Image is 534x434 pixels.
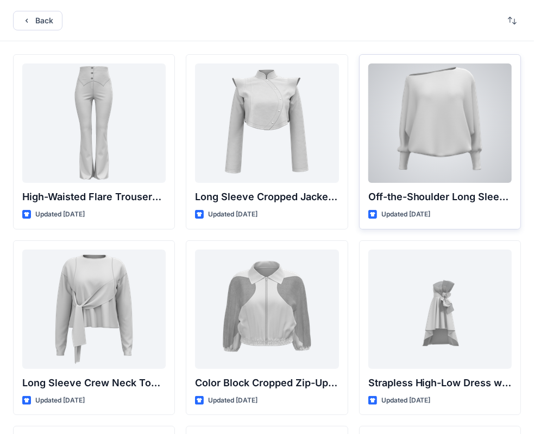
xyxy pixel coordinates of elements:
p: Updated [DATE] [208,395,257,406]
p: Updated [DATE] [381,209,431,220]
p: Color Block Cropped Zip-Up Jacket with Sheer Sleeves [195,375,338,391]
p: Updated [DATE] [208,209,257,220]
button: Back [13,11,62,30]
a: Off-the-Shoulder Long Sleeve Top [368,63,512,183]
p: Long Sleeve Cropped Jacket with Mandarin Collar and Shoulder Detail [195,189,338,205]
p: Off-the-Shoulder Long Sleeve Top [368,189,512,205]
p: Long Sleeve Crew Neck Top with Asymmetrical Tie Detail [22,375,166,391]
a: High-Waisted Flare Trousers with Button Detail [22,63,166,183]
p: Strapless High-Low Dress with Side Bow Detail [368,375,512,391]
a: Long Sleeve Cropped Jacket with Mandarin Collar and Shoulder Detail [195,63,338,183]
p: Updated [DATE] [35,395,85,406]
a: Strapless High-Low Dress with Side Bow Detail [368,250,512,369]
a: Color Block Cropped Zip-Up Jacket with Sheer Sleeves [195,250,338,369]
a: Long Sleeve Crew Neck Top with Asymmetrical Tie Detail [22,250,166,369]
p: Updated [DATE] [381,395,431,406]
p: Updated [DATE] [35,209,85,220]
p: High-Waisted Flare Trousers with Button Detail [22,189,166,205]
